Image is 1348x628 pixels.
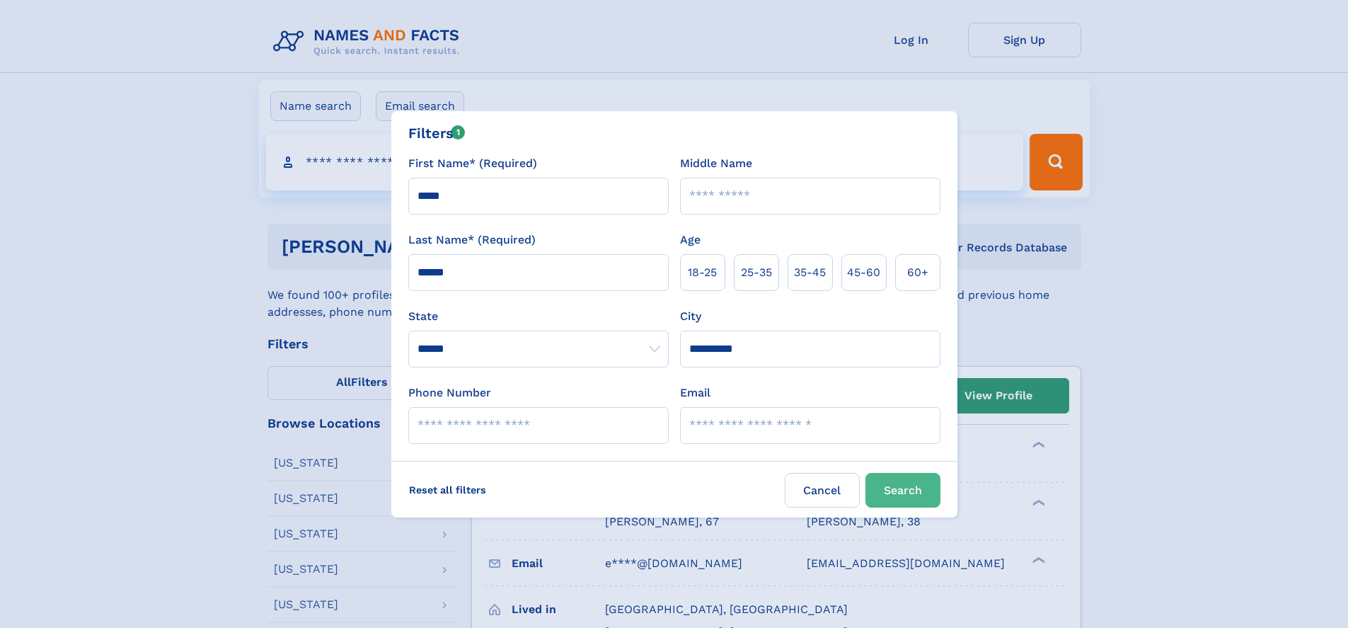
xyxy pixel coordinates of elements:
[408,384,491,401] label: Phone Number
[408,308,669,325] label: State
[680,308,701,325] label: City
[785,473,860,508] label: Cancel
[688,264,717,281] span: 18‑25
[680,155,752,172] label: Middle Name
[680,384,710,401] label: Email
[907,264,928,281] span: 60+
[400,473,495,507] label: Reset all filters
[794,264,826,281] span: 35‑45
[741,264,772,281] span: 25‑35
[847,264,880,281] span: 45‑60
[408,232,536,249] label: Last Name* (Required)
[408,122,466,144] div: Filters
[408,155,537,172] label: First Name* (Required)
[865,473,940,508] button: Search
[680,232,701,249] label: Age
